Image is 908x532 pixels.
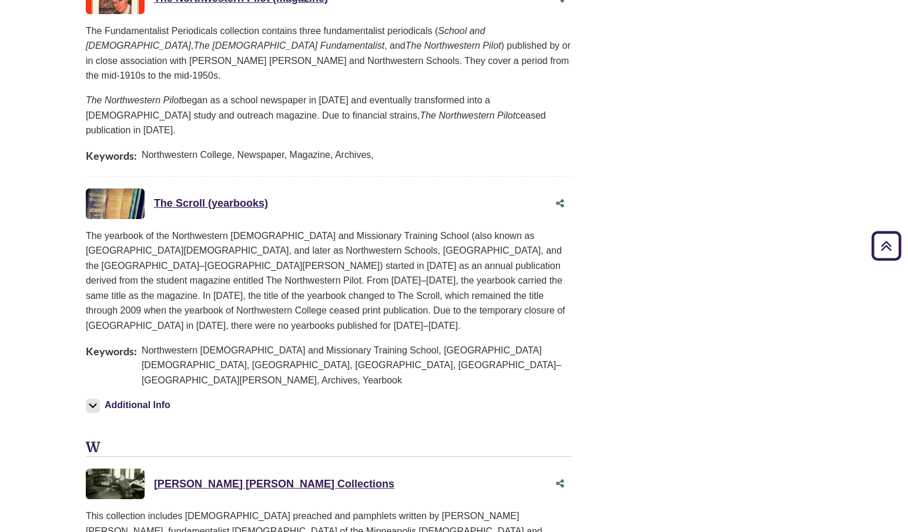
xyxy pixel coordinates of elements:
[867,238,905,254] a: Back to Top
[86,397,174,413] button: Additional Info
[86,147,137,164] span: Keywords:
[548,473,572,495] button: Share this Asset
[548,193,572,215] button: Share this Asset
[142,147,374,164] span: Northwestern College, Newspaper, Magazine, Archives,
[86,343,137,388] span: Keywords:
[406,41,501,50] i: The Northwestern Pilot
[86,228,572,334] p: The yearbook of the Northwestern [DEMOGRAPHIC_DATA] and Missionary Training School (also known as...
[154,197,268,209] a: The Scroll (yearbooks)
[86,93,572,138] p: began as a school newspaper in [DATE] and eventually transformed into a [DEMOGRAPHIC_DATA] study ...
[420,110,515,120] i: The Northwestern Pilot
[154,478,394,490] a: [PERSON_NAME] [PERSON_NAME] Collections
[193,41,384,50] i: The [DEMOGRAPHIC_DATA] Fundamentalist
[86,439,572,457] h3: W
[142,343,572,388] span: Northwestern [DEMOGRAPHIC_DATA] and Missionary Training School, [GEOGRAPHIC_DATA][DEMOGRAPHIC_DAT...
[86,23,572,83] p: The Fundamentalist Periodicals collection contains three fundamentalist periodicals ( , , and ) p...
[86,95,182,105] i: The Northwestern Pilot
